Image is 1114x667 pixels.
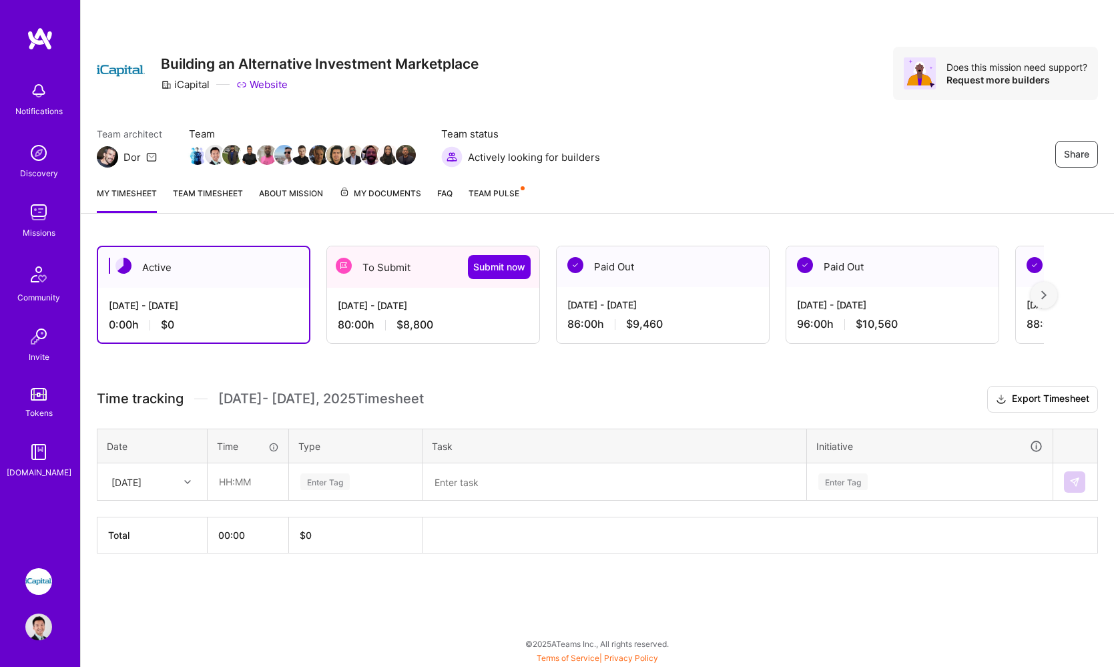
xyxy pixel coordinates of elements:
[339,186,421,201] span: My Documents
[309,145,329,165] img: Team Member Avatar
[626,317,663,331] span: $9,460
[7,465,71,479] div: [DOMAIN_NAME]
[146,152,157,162] i: icon Mail
[1041,290,1047,300] img: right
[797,317,988,331] div: 96:00 h
[111,475,142,489] div: [DATE]
[189,127,414,141] span: Team
[567,317,758,331] div: 86:00 h
[17,290,60,304] div: Community
[1055,141,1098,168] button: Share
[300,471,350,492] div: Enter Tag
[188,145,208,165] img: Team Member Avatar
[98,247,309,288] div: Active
[173,186,243,213] a: Team timesheet
[109,298,298,312] div: [DATE] - [DATE]
[161,79,172,90] i: icon CompanyGray
[222,145,242,165] img: Team Member Avatar
[362,144,380,166] a: Team Member Avatar
[856,317,898,331] span: $10,560
[115,258,131,274] img: Active
[468,150,600,164] span: Actively looking for builders
[567,257,583,273] img: Paid Out
[987,386,1098,413] button: Export Timesheet
[604,653,658,663] a: Privacy Policy
[23,258,55,290] img: Community
[241,144,258,166] a: Team Member Avatar
[97,517,208,553] th: Total
[20,166,58,180] div: Discovery
[25,199,52,226] img: teamwork
[97,146,118,168] img: Team Architect
[326,145,346,165] img: Team Member Avatar
[437,186,453,213] a: FAQ
[218,391,424,407] span: [DATE] - [DATE] , 2025 Timesheet
[441,146,463,168] img: Actively looking for builders
[257,145,277,165] img: Team Member Avatar
[339,186,421,213] a: My Documents
[361,145,381,165] img: Team Member Avatar
[293,144,310,166] a: Team Member Avatar
[378,145,398,165] img: Team Member Avatar
[25,439,52,465] img: guide book
[25,614,52,640] img: User Avatar
[797,257,813,273] img: Paid Out
[184,479,191,485] i: icon Chevron
[818,471,868,492] div: Enter Tag
[27,27,53,51] img: logo
[1069,477,1080,487] img: Submit
[25,140,52,166] img: discovery
[904,57,936,89] img: Avatar
[208,517,289,553] th: 00:00
[537,653,658,663] span: |
[300,529,312,541] span: $ 0
[469,186,523,213] a: Team Pulse
[97,429,208,463] th: Date
[396,318,433,332] span: $8,800
[31,388,47,401] img: tokens
[292,145,312,165] img: Team Member Avatar
[236,77,288,91] a: Website
[15,104,63,118] div: Notifications
[338,298,529,312] div: [DATE] - [DATE]
[380,144,397,166] a: Team Member Avatar
[205,145,225,165] img: Team Member Avatar
[289,429,423,463] th: Type
[25,406,53,420] div: Tokens
[946,73,1087,86] div: Request more builders
[97,391,184,407] span: Time tracking
[338,318,529,332] div: 80:00 h
[469,188,519,198] span: Team Pulse
[259,186,323,213] a: About Mission
[123,150,141,164] div: Dor
[344,145,364,165] img: Team Member Avatar
[23,226,55,240] div: Missions
[345,144,362,166] a: Team Member Avatar
[996,393,1007,407] i: icon Download
[240,145,260,165] img: Team Member Avatar
[217,439,279,453] div: Time
[473,260,525,274] span: Submit now
[97,127,162,141] span: Team architect
[946,61,1087,73] div: Does this mission need support?
[206,144,224,166] a: Team Member Avatar
[1064,148,1089,161] span: Share
[310,144,328,166] a: Team Member Avatar
[80,627,1114,660] div: © 2025 ATeams Inc., All rights reserved.
[189,144,206,166] a: Team Member Avatar
[274,145,294,165] img: Team Member Avatar
[109,318,298,332] div: 0:00 h
[557,246,769,287] div: Paid Out
[97,47,145,95] img: Company Logo
[25,568,52,595] img: iCapital: Building an Alternative Investment Marketplace
[328,144,345,166] a: Team Member Avatar
[396,145,416,165] img: Team Member Avatar
[258,144,276,166] a: Team Member Avatar
[397,144,414,166] a: Team Member Avatar
[22,614,55,640] a: User Avatar
[537,653,599,663] a: Terms of Service
[1027,257,1043,273] img: Paid Out
[567,298,758,312] div: [DATE] - [DATE]
[786,246,999,287] div: Paid Out
[423,429,807,463] th: Task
